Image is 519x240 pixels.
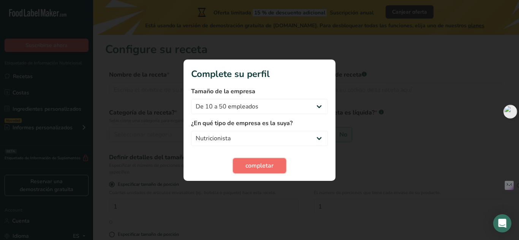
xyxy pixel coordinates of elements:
[233,158,286,173] button: completar
[191,67,328,81] h1: Complete su perfil
[191,119,328,128] label: ¿En qué tipo de empresa es la suya?
[245,161,274,170] span: completar
[191,87,328,96] label: Tamaño de la empresa
[493,214,511,232] div: Open Intercom Messenger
